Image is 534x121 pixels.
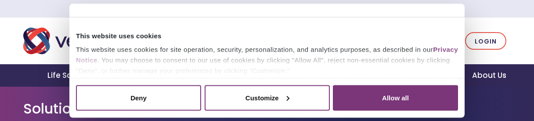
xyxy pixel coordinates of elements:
img: Veradigm logo [23,26,144,55]
div: This website uses cookies [76,30,458,41]
a: Login [465,32,506,50]
button: Allow all [333,85,458,110]
a: Life Sciences [37,64,110,87]
button: Deny [76,85,201,110]
h1: Solution Login [23,100,511,117]
div: This website uses cookies for site operation, security, personalization, and analytics purposes, ... [76,44,458,76]
a: Privacy Notice [76,46,458,64]
button: Customize [205,85,330,110]
a: About Us [462,64,517,87]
